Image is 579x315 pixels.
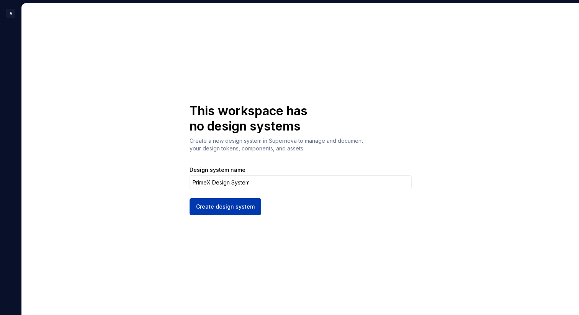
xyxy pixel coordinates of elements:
span: Create design system [196,203,255,211]
button: Create design system [190,198,261,215]
button: A [2,5,20,21]
input: Name your design system [190,175,412,189]
h1: This workspace has no design systems [190,103,323,134]
label: Design system name [190,166,245,174]
div: A [6,9,15,18]
p: Create a new design system in Supernova to manage and document your design tokens, components, an... [190,137,367,152]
